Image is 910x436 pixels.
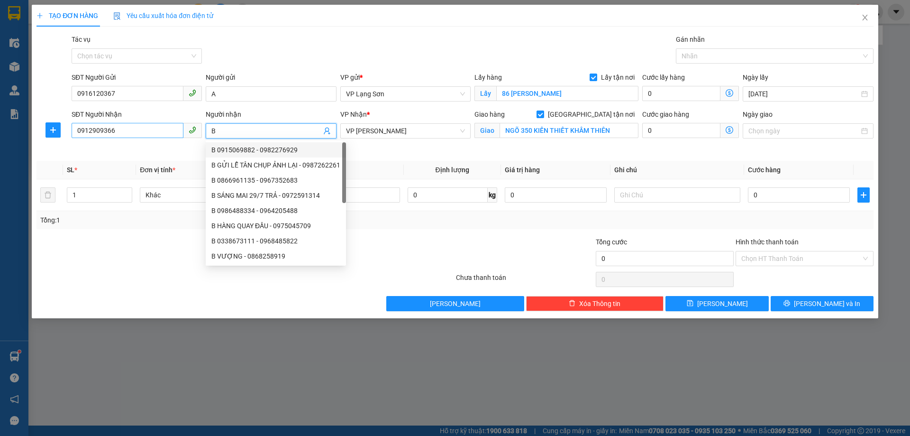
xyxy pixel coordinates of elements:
[72,109,202,120] div: SĐT Người Nhận
[346,124,465,138] span: VP Minh Khai
[526,296,664,311] button: deleteXóa Thông tin
[642,86,720,101] input: Cước lấy hàng
[206,109,336,120] div: Người nhận
[726,89,733,97] span: dollar-circle
[748,126,859,136] input: Ngày giao
[323,127,331,135] span: user-add
[596,238,627,246] span: Tổng cước
[544,109,638,120] span: [GEOGRAPHIC_DATA] tận nơi
[474,123,500,138] span: Giao
[206,158,346,173] div: B GỬI LỄ TÂN CHỤP ẢNH LẠI - 0987262261
[597,72,638,83] span: Lấy tận nơi
[206,218,346,233] div: B HÀNG QUAY ĐẦU - 0975045709
[346,87,465,101] span: VP Lạng Sơn
[72,72,202,83] div: SĐT Người Gửi
[206,233,346,249] div: B 0338673111 - 0968485822
[206,249,346,264] div: B VƯỢNG - 0868258919
[697,298,748,309] span: [PERSON_NAME]
[206,203,346,218] div: B 0986488334 - 0964205488
[858,191,869,199] span: plus
[146,188,260,202] span: Khác
[665,296,768,311] button: save[PERSON_NAME]
[687,300,693,307] span: save
[505,187,607,203] input: 0
[211,160,340,170] div: B GỬI LỄ TÂN CHỤP ẢNH LẠI - 0987262261
[852,5,878,31] button: Close
[36,12,98,19] span: TẠO ĐƠN HÀNG
[67,166,74,174] span: SL
[436,166,469,174] span: Định lượng
[771,296,874,311] button: printer[PERSON_NAME] và In
[206,72,336,83] div: Người gửi
[211,236,340,246] div: B 0338673111 - 0968485822
[496,86,638,101] input: Lấy tận nơi
[455,272,595,289] div: Chưa thanh toán
[113,12,213,19] span: Yêu cầu xuất hóa đơn điện tử
[211,251,340,261] div: B VƯỢNG - 0868258919
[794,298,860,309] span: [PERSON_NAME] và In
[743,111,773,118] label: Ngày giao
[505,166,540,174] span: Giá trị hàng
[743,74,768,81] label: Ngày lấy
[500,123,638,138] input: Giao tận nơi
[211,205,340,216] div: B 0986488334 - 0964205488
[46,126,60,134] span: plus
[206,173,346,188] div: B 0866961135 - 0967352683
[857,187,870,203] button: plus
[206,142,346,158] div: B 0915069882 - 0982276929
[211,221,340,231] div: B HÀNG QUAY ĐẦU - 0975045709
[36,12,43,19] span: plus
[748,166,781,174] span: Cước hàng
[430,298,481,309] span: [PERSON_NAME]
[45,122,61,138] button: plus
[676,36,705,43] label: Gán nhãn
[474,86,496,101] span: Lấy
[189,126,196,134] span: phone
[386,296,524,311] button: [PERSON_NAME]
[340,72,471,83] div: VP gửi
[140,166,175,174] span: Đơn vị tính
[569,300,575,307] span: delete
[614,187,740,203] input: Ghi Chú
[474,74,502,81] span: Lấy hàng
[783,300,790,307] span: printer
[211,190,340,201] div: B SÁNG MAI 29/7 TRẢ - 0972591314
[642,74,685,81] label: Cước lấy hàng
[642,123,720,138] input: Cước giao hàng
[40,187,55,203] button: delete
[610,161,744,179] th: Ghi chú
[579,298,620,309] span: Xóa Thông tin
[189,89,196,97] span: phone
[736,238,799,246] label: Hình thức thanh toán
[211,145,340,155] div: B 0915069882 - 0982276929
[72,36,91,43] label: Tác vụ
[40,215,351,225] div: Tổng: 1
[211,175,340,186] div: B 0866961135 - 0967352683
[113,12,121,20] img: icon
[488,187,497,203] span: kg
[748,89,859,99] input: Ngày lấy
[206,188,346,203] div: B SÁNG MAI 29/7 TRẢ - 0972591314
[340,111,367,118] span: VP Nhận
[474,111,505,118] span: Giao hàng
[861,14,869,21] span: close
[642,111,689,118] label: Cước giao hàng
[726,126,733,134] span: dollar-circle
